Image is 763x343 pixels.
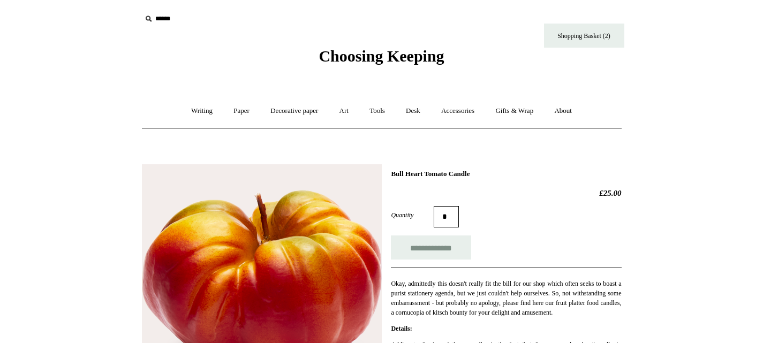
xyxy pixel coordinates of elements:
[391,325,412,332] strong: Details:
[544,24,624,48] a: Shopping Basket (2)
[396,97,430,125] a: Desk
[319,47,444,65] span: Choosing Keeping
[319,56,444,63] a: Choosing Keeping
[360,97,395,125] a: Tools
[486,97,543,125] a: Gifts & Wrap
[432,97,484,125] a: Accessories
[224,97,259,125] a: Paper
[391,188,621,198] h2: £25.00
[545,97,581,125] a: About
[330,97,358,125] a: Art
[391,279,621,317] p: Okay, admittedly this doesn't really fit the bill for our shop which often seeks to boast a puris...
[391,170,621,178] h1: Bull Heart Tomato Candle
[182,97,222,125] a: Writing
[261,97,328,125] a: Decorative paper
[391,210,434,220] label: Quantity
